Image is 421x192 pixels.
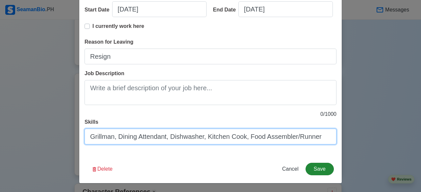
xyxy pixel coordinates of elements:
input: Write your skills here... [85,129,336,144]
button: Delete [87,163,117,175]
label: Job Description [85,70,124,77]
button: Cancel [278,163,303,175]
span: Skills [85,119,98,125]
span: Reason for Leaving [85,39,133,45]
p: I currently work here [92,22,144,30]
p: 0 / 1000 [85,110,336,118]
div: End Date [213,6,238,14]
button: Save [306,163,334,175]
span: Cancel [282,166,299,172]
input: Your reason for leaving... [85,49,336,64]
div: Start Date [85,6,112,14]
